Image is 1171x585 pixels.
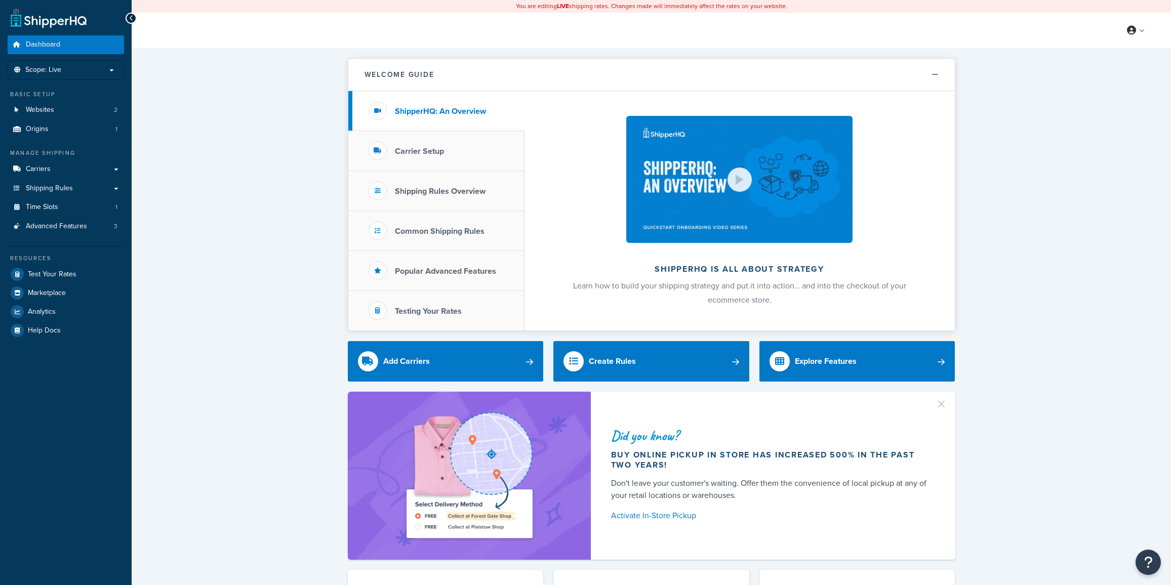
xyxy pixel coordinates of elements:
a: Marketplace [8,284,124,302]
span: Test Your Rates [28,270,76,279]
span: 2 [114,106,117,114]
h3: Common Shipping Rules [395,227,484,236]
a: Origins1 [8,120,124,139]
span: 3 [114,222,117,231]
button: Welcome Guide [348,59,955,91]
a: Activate In-Store Pickup [611,509,931,523]
span: Shipping Rules [26,184,73,193]
a: Dashboard [8,35,124,54]
div: Did you know? [611,429,931,443]
a: Advanced Features3 [8,217,124,236]
a: Create Rules [553,341,749,382]
button: Open Resource Center [1136,550,1161,575]
a: Add Carriers [348,341,544,382]
div: Create Rules [589,354,636,368]
span: Carriers [26,165,51,174]
div: Add Carriers [383,354,430,368]
div: Basic Setup [8,90,124,99]
div: Manage Shipping [8,149,124,157]
img: ad-shirt-map-b0359fc47e01cab431d101c4b569394f6a03f54285957d908178d52f29eb9668.png [378,407,561,545]
h2: ShipperHQ is all about strategy [551,265,928,274]
li: Origins [8,120,124,139]
h3: Popular Advanced Features [395,267,496,276]
span: 1 [115,125,117,134]
h3: Carrier Setup [395,147,444,156]
span: Advanced Features [26,222,87,231]
h3: Testing Your Rates [395,307,462,316]
img: ShipperHQ is all about strategy [626,116,852,243]
b: LIVE [557,2,569,11]
span: Websites [26,106,54,114]
span: Help Docs [28,326,61,335]
span: Origins [26,125,49,134]
span: Marketplace [28,289,66,298]
span: Analytics [28,308,56,316]
span: Learn how to build your shipping strategy and put it into action… and into the checkout of your e... [573,280,906,306]
h3: ShipperHQ: An Overview [395,107,486,116]
li: Advanced Features [8,217,124,236]
h2: Welcome Guide [365,71,434,78]
a: Carriers [8,160,124,179]
span: Dashboard [26,40,60,49]
div: Don't leave your customer's waiting. Offer them the convenience of local pickup at any of your re... [611,477,931,502]
div: Resources [8,254,124,263]
li: Websites [8,101,124,119]
span: Scope: Live [25,66,61,74]
a: Shipping Rules [8,179,124,198]
a: Analytics [8,303,124,321]
h3: Shipping Rules Overview [395,187,486,196]
a: Explore Features [759,341,955,382]
a: Help Docs [8,321,124,340]
li: Time Slots [8,198,124,217]
div: Buy online pickup in store has increased 500% in the past two years! [611,450,931,470]
span: Time Slots [26,203,58,212]
a: Websites2 [8,101,124,119]
a: Time Slots1 [8,198,124,217]
div: Explore Features [795,354,857,368]
span: 1 [115,203,117,212]
a: Test Your Rates [8,265,124,283]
